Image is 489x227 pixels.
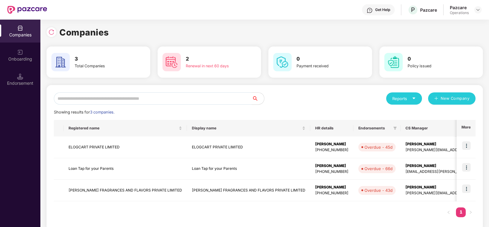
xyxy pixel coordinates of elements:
[315,163,349,169] div: [PERSON_NAME]
[54,110,114,114] span: Showing results for
[420,7,437,13] div: Pazcare
[476,7,480,12] img: svg+xml;base64,PHN2ZyBpZD0iRHJvcGRvd24tMzJ4MzIiIHhtbG5zPSJodHRwOi8vd3d3LnczLm9yZy8yMDAwL3N2ZyIgd2...
[64,158,187,180] td: Loan Tap for your Parents
[392,125,398,132] span: filter
[364,144,393,150] div: Overdue - 45d
[315,141,349,147] div: [PERSON_NAME]
[462,184,471,193] img: icon
[187,136,310,158] td: ELOGCART PRIVATE LIMITED
[297,55,349,63] h3: 0
[7,6,47,14] img: New Pazcare Logo
[64,136,187,158] td: ELOGCART PRIVATE LIMITED
[64,180,187,201] td: [PERSON_NAME] FRAGRANCES AND FLAVORS PRIVATE LIMITED
[17,49,23,55] img: svg+xml;base64,PHN2ZyB3aWR0aD0iMjAiIGhlaWdodD0iMjAiIHZpZXdCb3g9IjAgMCAyMCAyMCIgZmlsbD0ibm9uZSIgeG...
[466,207,476,217] li: Next Page
[69,126,177,131] span: Registered name
[408,63,460,69] div: Policy issued
[447,210,450,214] span: left
[462,141,471,150] img: icon
[187,158,310,180] td: Loan Tap for your Parents
[192,126,301,131] span: Display name
[64,120,187,136] th: Registered name
[75,55,127,63] h3: 3
[393,126,397,130] span: filter
[315,147,349,153] div: [PHONE_NUMBER]
[364,187,393,193] div: Overdue - 43d
[162,53,181,71] img: svg+xml;base64,PHN2ZyB4bWxucz0iaHR0cDovL3d3dy53My5vcmcvMjAwMC9zdmciIHdpZHRoPSI2MCIgaGVpZ2h0PSI2MC...
[466,207,476,217] button: right
[187,120,310,136] th: Display name
[75,63,127,69] div: Total Companies
[456,207,466,217] a: 1
[450,10,469,15] div: Operations
[310,120,353,136] th: HR details
[462,163,471,172] img: icon
[450,5,469,10] div: Pazcare
[48,29,54,35] img: svg+xml;base64,PHN2ZyBpZD0iUmVsb2FkLTMyeDMyIiB4bWxucz0iaHR0cDovL3d3dy53My5vcmcvMjAwMC9zdmciIHdpZH...
[358,126,391,131] span: Endorsements
[252,92,264,105] button: search
[59,26,109,39] h1: Companies
[367,7,373,13] img: svg+xml;base64,PHN2ZyBpZD0iSGVscC0zMngzMiIgeG1sbnM9Imh0dHA6Ly93d3cudzMub3JnLzIwMDAvc3ZnIiB3aWR0aD...
[428,92,476,105] button: plusNew Company
[51,53,70,71] img: svg+xml;base64,PHN2ZyB4bWxucz0iaHR0cDovL3d3dy53My5vcmcvMjAwMC9zdmciIHdpZHRoPSI2MCIgaGVpZ2h0PSI2MC...
[444,207,454,217] li: Previous Page
[90,110,114,114] span: 3 companies.
[364,166,393,172] div: Overdue - 66d
[444,207,454,217] button: left
[315,190,349,196] div: [PHONE_NUMBER]
[186,63,238,69] div: Renewal in next 60 days
[392,95,416,102] div: Reports
[17,73,23,80] img: svg+xml;base64,PHN2ZyB3aWR0aD0iMTQuNSIgaGVpZ2h0PSIxNC41IiB2aWV3Qm94PSIwIDAgMTYgMTYiIGZpbGw9Im5vbm...
[315,169,349,175] div: [PHONE_NUMBER]
[411,6,415,13] span: P
[315,184,349,190] div: [PERSON_NAME]
[375,7,390,12] div: Get Help
[469,210,472,214] span: right
[441,95,470,102] span: New Company
[408,55,460,63] h3: 0
[252,96,264,101] span: search
[186,55,238,63] h3: 2
[434,96,438,101] span: plus
[457,120,476,136] th: More
[187,180,310,201] td: [PERSON_NAME] FRAGRANCES AND FLAVORS PRIVATE LIMITED
[384,53,403,71] img: svg+xml;base64,PHN2ZyB4bWxucz0iaHR0cDovL3d3dy53My5vcmcvMjAwMC9zdmciIHdpZHRoPSI2MCIgaGVpZ2h0PSI2MC...
[456,207,466,217] li: 1
[17,25,23,31] img: svg+xml;base64,PHN2ZyBpZD0iQ29tcGFuaWVzIiB4bWxucz0iaHR0cDovL3d3dy53My5vcmcvMjAwMC9zdmciIHdpZHRoPS...
[297,63,349,69] div: Payment received
[273,53,292,71] img: svg+xml;base64,PHN2ZyB4bWxucz0iaHR0cDovL3d3dy53My5vcmcvMjAwMC9zdmciIHdpZHRoPSI2MCIgaGVpZ2h0PSI2MC...
[412,96,416,100] span: caret-down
